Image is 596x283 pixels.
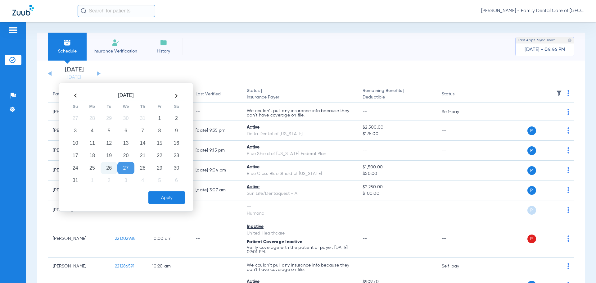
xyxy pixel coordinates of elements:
[437,258,479,275] td: Self-pay
[358,86,436,103] th: Remaining Benefits |
[147,220,191,258] td: 10:00 AM
[567,90,569,96] img: group-dot-blue.svg
[247,151,353,157] div: Blue Shield of [US_STATE] Federal Plan
[160,39,167,46] img: History
[363,190,431,197] span: $100.00
[527,235,536,243] span: P
[247,210,353,217] div: Humana
[567,187,569,193] img: group-dot-blue.svg
[363,110,367,114] span: --
[247,204,353,210] div: --
[527,166,536,175] span: P
[437,180,479,200] td: --
[191,200,242,220] td: --
[242,86,358,103] th: Status |
[567,127,569,134] img: group-dot-blue.svg
[247,184,353,190] div: Active
[518,37,555,43] span: Last Appt. Sync Time:
[567,207,569,213] img: group-dot-blue.svg
[567,109,569,115] img: group-dot-blue.svg
[52,48,82,54] span: Schedule
[147,258,191,275] td: 10:20 AM
[53,91,80,98] div: Patient Name
[525,47,565,53] span: [DATE] - 04:46 PM
[191,141,242,161] td: [DATE] 9:15 PM
[363,164,431,171] span: $1,500.00
[247,263,353,272] p: We couldn’t pull any insurance info because they don’t have coverage on file.
[556,90,562,96] img: filter.svg
[437,141,479,161] td: --
[437,121,479,141] td: --
[191,220,242,258] td: --
[567,263,569,269] img: group-dot-blue.svg
[64,39,71,46] img: Schedule
[363,264,367,268] span: --
[437,103,479,121] td: Self-pay
[247,131,353,137] div: Delta Dental of [US_STATE]
[247,94,353,101] span: Insurance Payer
[437,220,479,258] td: --
[363,236,367,241] span: --
[148,191,185,204] button: Apply
[247,124,353,131] div: Active
[527,186,536,195] span: P
[112,39,119,46] img: Manual Insurance Verification
[78,5,155,17] input: Search for patients
[53,91,105,98] div: Patient Name
[8,26,18,34] img: hamburger-icon
[363,184,431,190] span: $2,250.00
[56,67,93,80] li: [DATE]
[191,103,242,121] td: --
[247,190,353,197] div: Sun Life/Dentaquest - AI
[247,240,302,244] span: Patient Coverage Inactive
[149,48,178,54] span: History
[247,164,353,171] div: Active
[115,264,134,268] span: 221286591
[527,146,536,155] span: P
[196,91,221,98] div: Last Verified
[48,258,110,275] td: [PERSON_NAME]
[91,48,139,54] span: Insurance Verification
[48,220,110,258] td: [PERSON_NAME]
[247,171,353,177] div: Blue Cross Blue Shield of [US_STATE]
[363,208,367,212] span: --
[363,131,431,137] span: $175.00
[196,91,237,98] div: Last Verified
[115,236,136,241] span: 221302988
[247,224,353,230] div: Inactive
[363,148,367,153] span: --
[527,206,536,215] span: P
[247,245,353,254] p: Verify coverage with the patient or payer. [DATE] 09:01 PM.
[567,235,569,242] img: group-dot-blue.svg
[191,258,242,275] td: --
[191,180,242,200] td: [DATE] 3:07 AM
[191,121,242,141] td: [DATE] 9:35 PM
[363,171,431,177] span: $50.00
[84,91,168,101] th: [DATE]
[12,5,34,16] img: Zuub Logo
[437,86,479,103] th: Status
[437,200,479,220] td: --
[567,38,572,43] img: last sync help info
[363,94,431,101] span: Deductible
[81,8,86,14] img: Search Icon
[363,124,431,131] span: $2,500.00
[567,167,569,173] img: group-dot-blue.svg
[527,126,536,135] span: P
[247,144,353,151] div: Active
[437,161,479,180] td: --
[191,161,242,180] td: [DATE] 9:04 PM
[481,8,584,14] span: [PERSON_NAME] - Family Dental Care of [GEOGRAPHIC_DATA]
[56,74,93,80] a: [DATE]
[247,230,353,237] div: United Healthcare
[247,109,353,117] p: We couldn’t pull any insurance info because they don’t have coverage on file.
[567,147,569,153] img: group-dot-blue.svg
